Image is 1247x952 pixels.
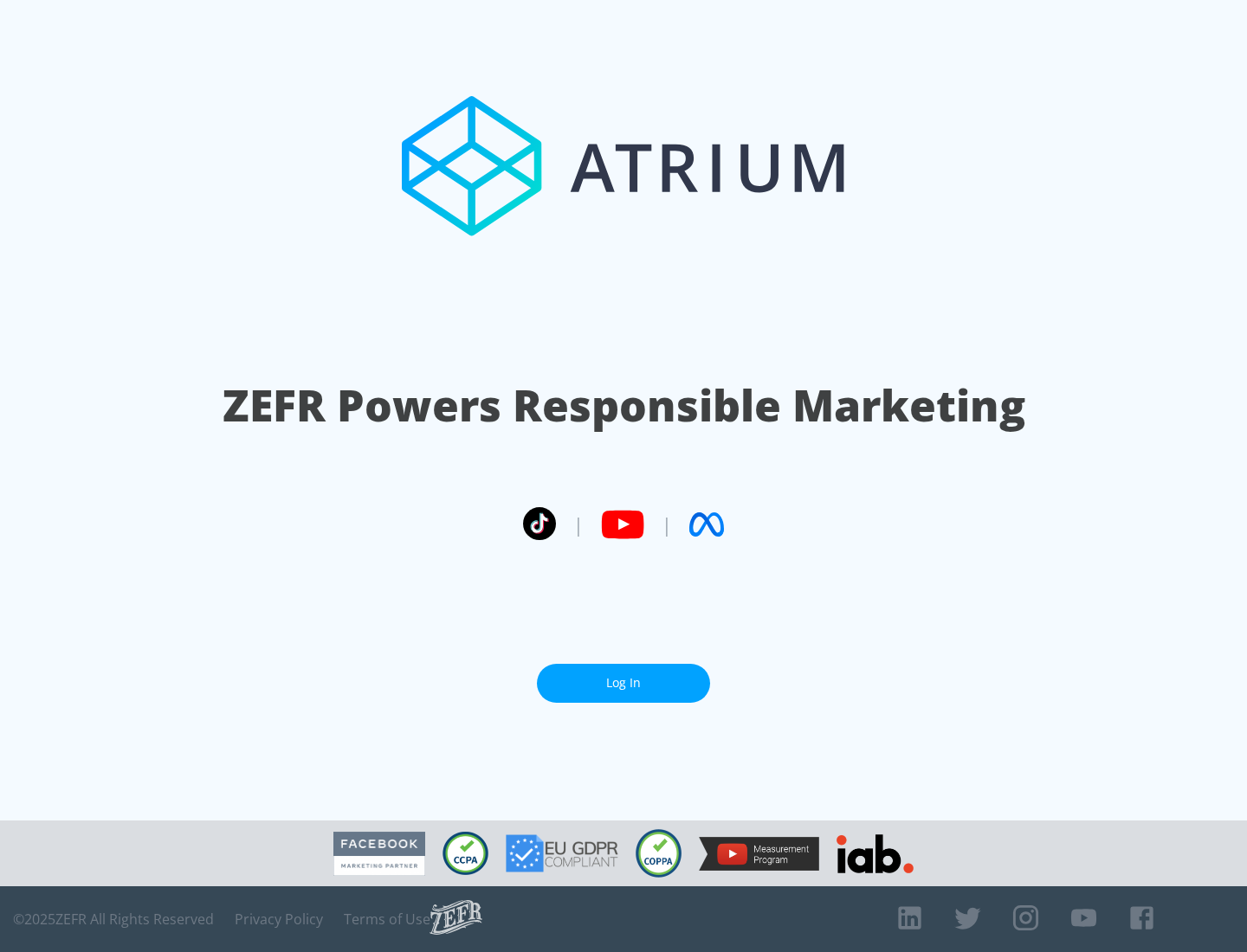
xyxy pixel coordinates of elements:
a: Privacy Policy [235,910,323,928]
h1: ZEFR Powers Responsible Marketing [223,376,1025,435]
img: IAB [837,834,914,873]
img: Facebook Marketing Partner [333,832,425,876]
img: CCPA Compliant [443,832,488,875]
span: | [662,511,672,537]
span: © 2025 ZEFR All Rights Reserved [13,910,214,928]
img: YouTube Measurement Program [699,837,819,871]
img: GDPR Compliant [506,834,618,872]
span: | [573,511,584,537]
a: Terms of Use [344,910,430,928]
img: COPPA Compliant [636,829,682,878]
a: Log In [537,664,710,703]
